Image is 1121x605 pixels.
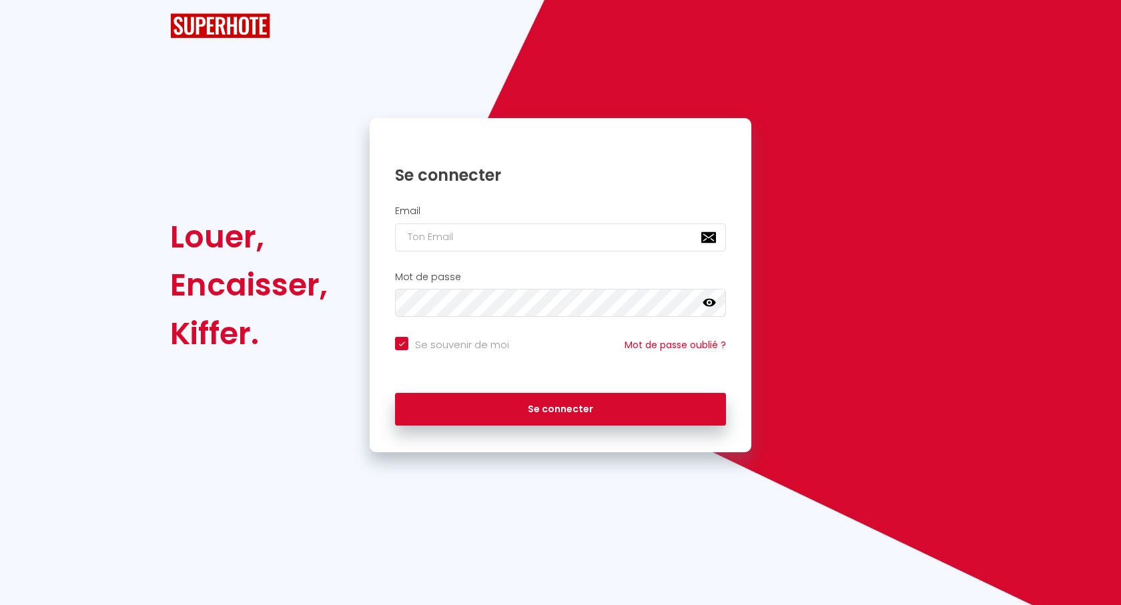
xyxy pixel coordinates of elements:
h2: Mot de passe [395,271,726,283]
div: Encaisser, [170,261,328,309]
h1: Se connecter [395,165,726,185]
button: Se connecter [395,393,726,426]
div: Louer, [170,213,328,261]
h2: Email [395,205,726,217]
input: Ton Email [395,223,726,251]
button: Ouvrir le widget de chat LiveChat [11,5,51,45]
img: SuperHote logo [170,13,270,38]
a: Mot de passe oublié ? [625,338,726,352]
div: Kiffer. [170,310,328,358]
